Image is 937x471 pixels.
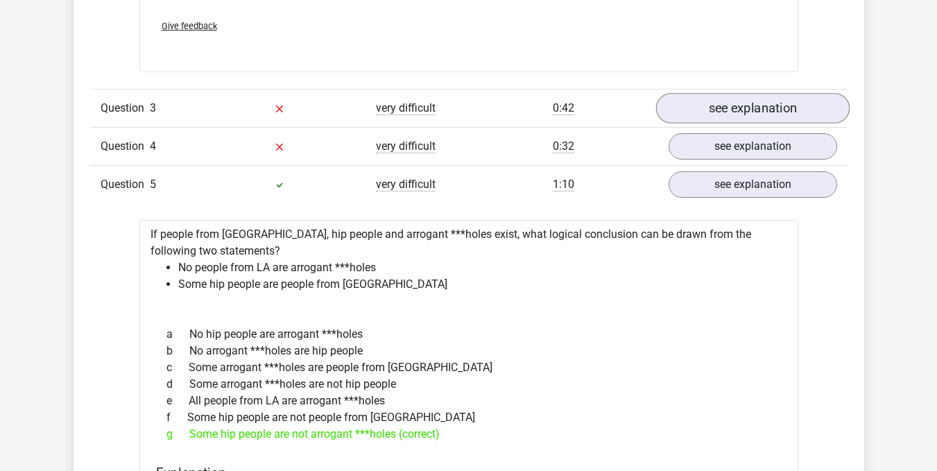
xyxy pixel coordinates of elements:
[150,178,156,191] span: 5
[156,343,782,359] div: No arrogant ***holes are hip people
[376,139,436,153] span: very difficult
[166,409,187,426] span: f
[162,21,217,31] span: Give feedback
[669,133,837,160] a: see explanation
[166,426,189,443] span: g
[166,326,189,343] span: a
[166,393,189,409] span: e
[156,393,782,409] div: All people from LA are arrogant ***holes
[178,259,787,276] li: No people from LA are arrogant ***holes
[553,101,574,115] span: 0:42
[376,178,436,191] span: very difficult
[166,343,189,359] span: b
[669,171,837,198] a: see explanation
[553,178,574,191] span: 1:10
[655,93,849,123] a: see explanation
[553,139,574,153] span: 0:32
[150,139,156,153] span: 4
[156,326,782,343] div: No hip people are arrogant ***holes
[166,359,189,376] span: c
[101,100,150,117] span: Question
[101,138,150,155] span: Question
[156,426,782,443] div: Some hip people are not arrogant ***holes (correct)
[156,409,782,426] div: Some hip people are not people from [GEOGRAPHIC_DATA]
[178,276,787,293] li: Some hip people are people from [GEOGRAPHIC_DATA]
[376,101,436,115] span: very difficult
[150,101,156,114] span: 3
[156,359,782,376] div: Some arrogant ***holes are people from [GEOGRAPHIC_DATA]
[156,376,782,393] div: Some arrogant ***holes are not hip people
[101,176,150,193] span: Question
[166,376,189,393] span: d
